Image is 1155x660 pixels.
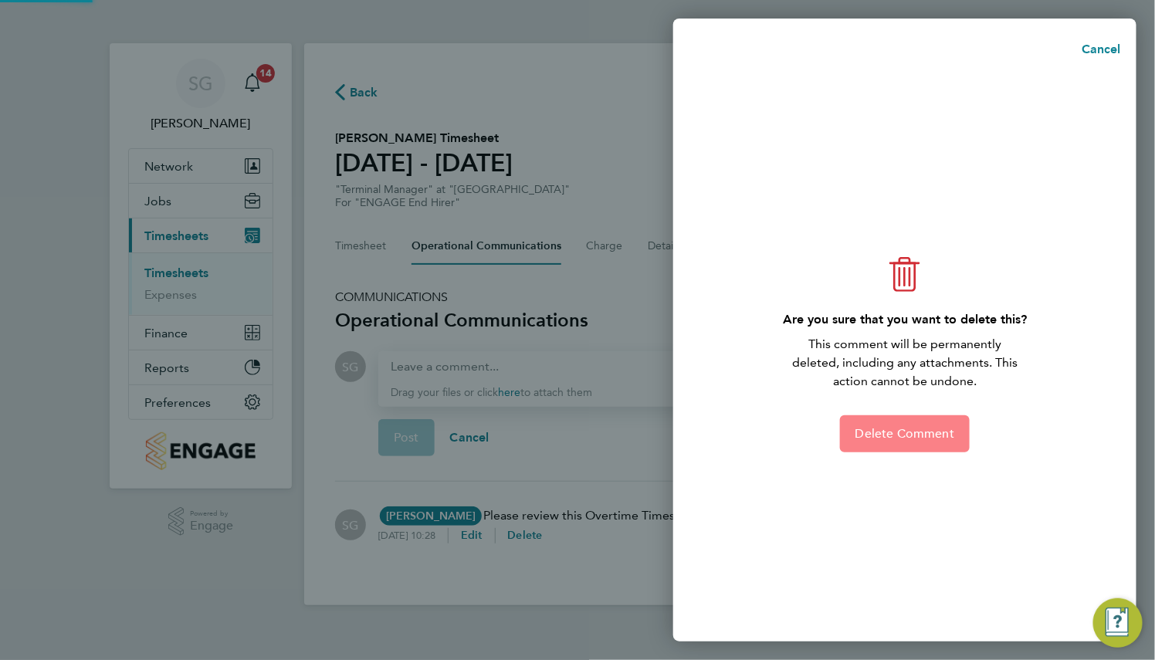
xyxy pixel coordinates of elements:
p: This comment will be permanently deleted, including any attachments. This action cannot be undone. [779,335,1030,391]
span: Cancel [1077,42,1121,56]
span: Delete Comment [855,426,954,442]
button: Delete Comment [840,415,970,452]
h3: Are you sure that you want to delete this? [716,310,1093,329]
button: Cancel [1057,34,1136,65]
button: Engage Resource Center [1093,598,1143,648]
